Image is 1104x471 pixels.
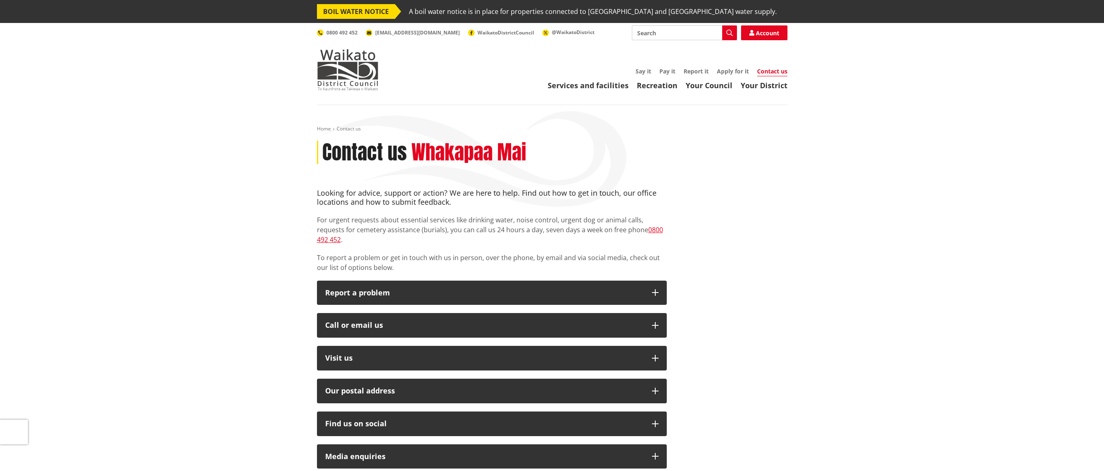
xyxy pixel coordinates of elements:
span: [EMAIL_ADDRESS][DOMAIN_NAME] [375,29,460,36]
img: Waikato District Council - Te Kaunihera aa Takiwaa o Waikato [317,49,379,90]
a: Recreation [637,80,677,90]
span: @WaikatoDistrict [552,29,594,36]
a: Pay it [659,67,675,75]
a: Apply for it [717,67,749,75]
span: 0800 492 452 [326,29,358,36]
span: WaikatoDistrictCouncil [477,29,534,36]
h2: Whakapaa Mai [411,141,526,165]
div: Call or email us [325,321,644,329]
a: 0800 492 452 [317,29,358,36]
h4: Looking for advice, support or action? We are here to help. Find out how to get in touch, our off... [317,189,667,206]
a: Services and facilities [548,80,629,90]
button: Media enquiries [317,444,667,469]
button: Report a problem [317,281,667,305]
nav: breadcrumb [317,126,787,133]
button: Call or email us [317,313,667,338]
button: Find us on social [317,412,667,436]
a: Account [741,25,787,40]
a: 0800 492 452 [317,225,663,244]
span: BOIL WATER NOTICE [317,4,395,19]
p: For urgent requests about essential services like drinking water, noise control, urgent dog or an... [317,215,667,245]
p: To report a problem or get in touch with us in person, over the phone, by email and via social me... [317,253,667,272]
p: Report a problem [325,289,644,297]
button: Our postal address [317,379,667,403]
div: Find us on social [325,420,644,428]
input: Search input [632,25,737,40]
h2: Our postal address [325,387,644,395]
span: A boil water notice is in place for properties connected to [GEOGRAPHIC_DATA] and [GEOGRAPHIC_DAT... [409,4,777,19]
h1: Contact us [322,141,407,165]
a: WaikatoDistrictCouncil [468,29,534,36]
p: Visit us [325,354,644,362]
a: @WaikatoDistrict [542,29,594,36]
a: [EMAIL_ADDRESS][DOMAIN_NAME] [366,29,460,36]
a: Say it [636,67,651,75]
button: Visit us [317,346,667,370]
a: Your Council [686,80,732,90]
span: Contact us [337,125,361,132]
a: Home [317,125,331,132]
div: Media enquiries [325,453,644,461]
a: Contact us [757,67,787,76]
a: Report it [684,67,709,75]
a: Your District [741,80,787,90]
